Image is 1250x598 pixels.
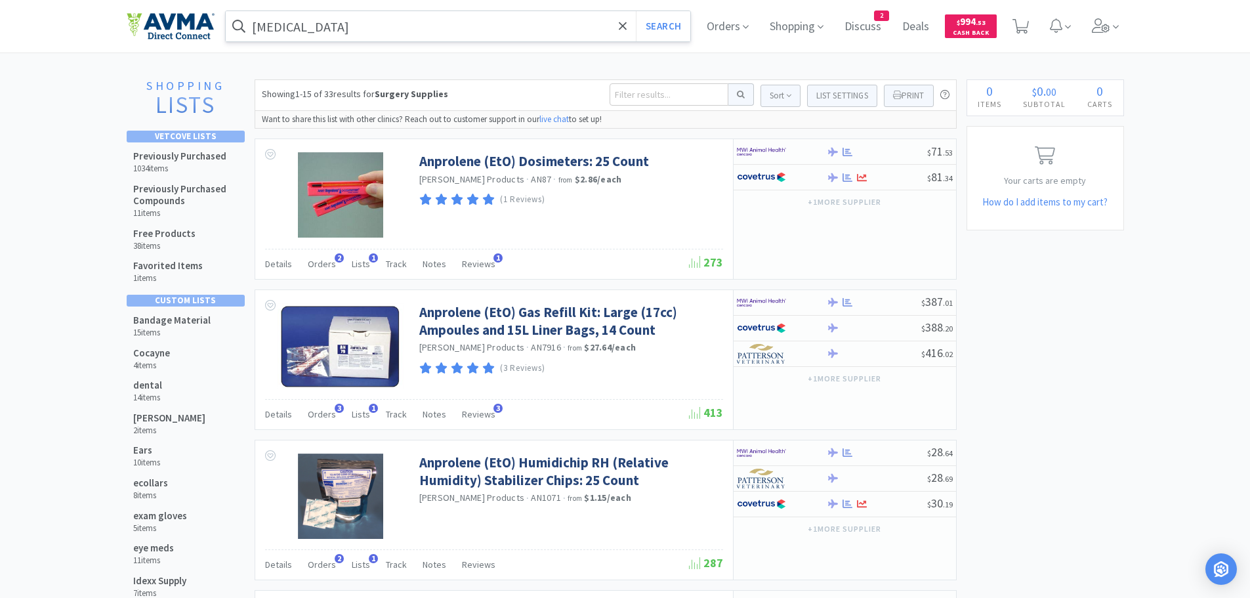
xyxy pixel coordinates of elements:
[943,349,953,359] span: . 02
[369,253,378,263] span: 1
[133,93,238,118] h2: Lists
[133,542,174,554] h5: eye meds
[927,470,953,485] span: 28
[369,404,378,413] span: 1
[133,273,203,284] h6: 1 items
[255,111,957,129] div: Want to share this list with other clinics? Reach out to customer support in our to set up!
[133,347,170,359] h5: Cocayne
[133,183,239,207] h5: Previously Purchased Compounds
[308,258,336,270] span: Orders
[127,131,245,142] div: Vetcove Lists
[1037,83,1043,99] span: 0
[927,144,953,159] span: 71
[584,492,631,503] strong: $1.15 / each
[133,314,211,326] h5: Bandage Material
[943,448,953,458] span: . 64
[265,258,292,270] span: Details
[801,370,887,388] button: +1more supplier
[133,393,162,403] h6: 14 items
[133,79,238,93] h1: Shopping
[133,150,226,162] h5: Previously Purchased
[957,18,960,27] span: $
[875,11,888,20] span: 2
[1205,553,1237,585] div: Open Intercom Messenger
[127,79,245,124] a: ShoppingLists
[689,405,723,420] span: 413
[553,173,556,185] span: ·
[737,469,786,488] img: f5e969b455434c6296c6d81ef179fa71_3.png
[943,173,953,183] span: . 34
[575,173,622,185] strong: $2.86 / each
[1096,83,1103,99] span: 0
[807,85,877,107] button: List Settings
[737,142,786,161] img: f6b2451649754179b5b4e0c70c3f7cb0_2.png
[921,349,925,359] span: $
[943,324,953,333] span: . 20
[921,298,925,308] span: $
[921,324,925,333] span: $
[262,87,448,101] div: Showing 1-15 of 33 results for
[943,148,953,158] span: . 53
[921,345,953,360] span: 416
[737,443,786,463] img: f6b2451649754179b5b4e0c70c3f7cb0_2.png
[897,21,934,33] a: Deals
[133,328,211,338] h6: 15 items
[133,360,170,371] h6: 4 items
[133,260,203,272] h5: Favorited Items
[539,114,569,125] a: live chat
[369,554,378,563] span: 1
[801,193,887,211] button: +1more supplier
[298,152,383,238] img: 69606b40538a454eab08e463dbab98e2_132942.jpeg
[265,408,292,420] span: Details
[308,559,336,570] span: Orders
[133,477,168,489] h5: ecollars
[689,255,723,270] span: 273
[953,30,989,38] span: Cash Back
[500,193,545,207] p: (1 Reviews)
[760,85,801,107] button: Sort
[1012,98,1077,110] h4: Subtotal
[133,379,162,391] h5: dental
[133,163,226,174] h6: 1034 items
[419,341,525,353] a: [PERSON_NAME] Products
[386,408,407,420] span: Track
[737,293,786,312] img: f6b2451649754179b5b4e0c70c3f7cb0_2.png
[927,496,953,511] span: 30
[689,555,723,570] span: 287
[127,223,245,256] a: Free Products 38items
[308,408,336,420] span: Orders
[526,492,529,504] span: ·
[423,408,446,420] span: Notes
[967,98,1012,110] h4: Items
[636,11,690,41] button: Search
[133,555,174,566] h6: 11 items
[927,474,931,484] span: $
[133,575,186,587] h5: Idexx Supply
[927,448,931,458] span: $
[386,258,407,270] span: Track
[419,454,720,490] a: Anprolene (EtO) Humidichip RH (Relative Humidity) Stabilizer Chips: 25 Count
[943,500,953,509] span: . 19
[1077,98,1123,110] h4: Carts
[531,173,551,185] span: AN87
[352,408,370,420] span: Lists
[927,500,931,509] span: $
[493,253,503,263] span: 1
[801,520,887,538] button: +1more supplier
[526,173,529,185] span: ·
[352,258,370,270] span: Lists
[462,408,495,420] span: Reviews
[943,474,953,484] span: . 69
[967,194,1123,210] h5: How do I add items to my cart?
[943,298,953,308] span: . 01
[927,444,953,459] span: 28
[133,412,205,424] h5: [PERSON_NAME]
[526,341,529,353] span: ·
[133,444,160,456] h5: Ears
[986,83,993,99] span: 0
[839,21,886,33] a: Discuss2
[1046,85,1056,98] span: 00
[419,303,720,339] a: Anprolene (EtO) Gas Refill Kit: Large (17cc) Ampoules and 15L Liner Bags, 14 Count
[563,492,566,504] span: ·
[419,152,649,170] a: Anprolene (EtO) Dosimeters: 25 Count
